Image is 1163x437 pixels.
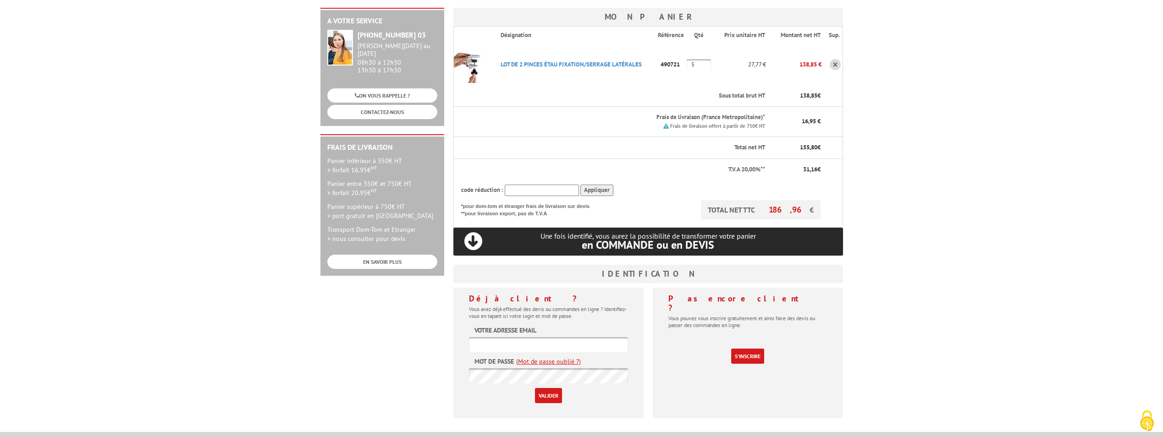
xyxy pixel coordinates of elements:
[501,113,765,122] p: Frais de livraison (France Metropolitaine)*
[454,46,491,83] img: LOT DE 2 PINCES ÉTAU FIXATION/SERRAGE LATéRALES
[773,165,821,174] p: €
[358,42,437,58] div: [PERSON_NAME][DATE] au [DATE]
[516,357,581,366] a: (Mot de passe oublié ?)
[668,294,827,312] h4: Pas encore client ?
[582,238,714,252] span: en COMMANDE ou en DEVIS
[721,31,765,40] p: Prix unitaire HT
[327,166,377,174] span: > forfait 16.95€
[469,294,628,303] h4: Déjà client ?
[658,31,686,40] p: Référence
[493,27,658,44] th: Désignation
[474,357,514,366] label: Mot de passe
[731,349,764,364] a: S'inscrire
[327,235,405,243] span: > nous consulter pour devis
[461,143,765,152] p: Total net HT
[769,204,810,215] span: 186,96
[663,123,669,129] img: picto.png
[453,265,843,283] h3: Identification
[821,27,843,44] th: Sup.
[668,315,827,328] p: Vous pouvez vous inscrire gratuitement et ainsi faire des devis ou passer des commandes en ligne.
[327,143,437,152] h2: Frais de Livraison
[766,56,822,72] p: 138,85 €
[800,92,817,99] span: 138,85
[327,255,437,269] a: EN SAVOIR PLUS
[327,202,437,220] p: Panier supérieur à 750€ HT
[371,164,377,171] sup: HT
[493,85,766,107] th: Sous total brut HT
[701,200,821,219] p: TOTAL NET TTC €
[469,306,628,319] p: Vous avez déjà effectué des devis ou commandes en ligne ? Identifiez-vous en tapant ici votre log...
[453,232,843,251] p: Une fois identifié, vous aurez la possibilité de transformer votre panier
[713,56,766,72] p: 27,77 €
[327,156,437,175] p: Panier inférieur à 350€ HT
[773,143,821,152] p: €
[802,117,821,125] span: 16,95 €
[658,56,687,72] p: 490721
[800,143,817,151] span: 155,80
[327,212,433,220] span: > port gratuit en [GEOGRAPHIC_DATA]
[327,225,437,243] p: Transport Dom-Tom et Etranger
[327,179,437,197] p: Panier entre 350€ et 750€ HT
[461,165,765,174] p: T.V.A 20,00%**
[327,30,353,66] img: widget-service.jpg
[453,8,843,26] h3: Mon panier
[580,185,613,196] input: Appliquer
[371,187,377,194] sup: HT
[670,123,765,129] small: Frais de livraison offert à partir de 750€ HT
[773,92,821,100] p: €
[461,186,503,194] span: code réduction :
[461,200,599,217] p: *pour dom-tom et étranger frais de livraison sur devis **pour livraison export, pas de T.V.A
[501,60,642,68] a: LOT DE 2 PINCES ÉTAU FIXATION/SERRAGE LATéRALES
[773,31,821,40] p: Montant net HT
[327,189,377,197] span: > forfait 20.95€
[687,27,713,44] th: Qté
[358,30,426,39] strong: [PHONE_NUMBER] 03
[358,42,437,74] div: 08h30 à 12h30 13h30 à 17h30
[803,165,817,173] span: 31,16
[327,17,437,25] h2: A votre service
[327,105,437,119] a: CONTACTEZ-NOUS
[474,326,536,335] label: Votre adresse email
[535,388,562,403] input: Valider
[1131,406,1163,437] button: Cookies (fenêtre modale)
[327,88,437,103] a: ON VOUS RAPPELLE ?
[1135,410,1158,432] img: Cookies (fenêtre modale)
